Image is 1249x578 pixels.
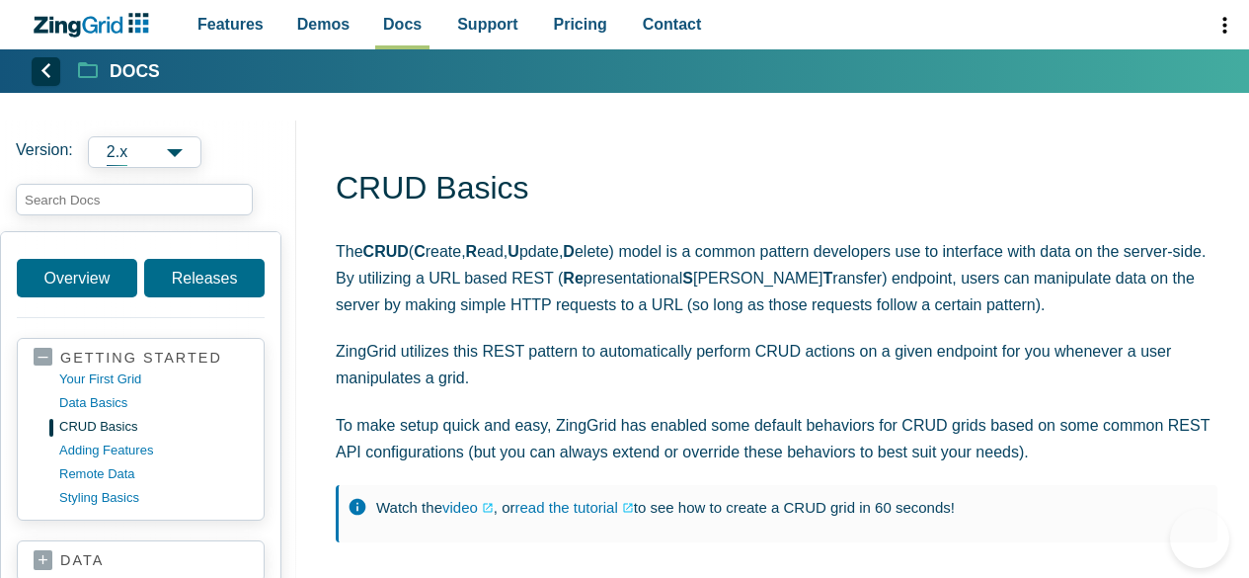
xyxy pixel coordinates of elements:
[59,415,248,439] a: CRUD basics
[297,11,350,38] span: Demos
[16,184,253,215] input: search input
[563,243,575,260] strong: D
[682,270,693,287] strong: S
[554,11,607,38] span: Pricing
[507,243,519,260] strong: U
[383,11,422,38] span: Docs
[336,168,1217,212] h1: CRUD Basics
[17,259,137,297] a: Overview
[78,59,160,83] a: Docs
[110,63,160,81] strong: Docs
[823,270,833,287] strong: T
[197,11,264,38] span: Features
[1170,509,1229,568] iframe: Help Scout Beacon - Open
[34,349,248,368] a: getting started
[515,495,634,521] a: read the tutorial
[466,243,478,260] strong: R
[16,136,280,168] label: Versions
[643,11,702,38] span: Contact
[376,495,1198,521] p: Watch the , or to see how to create a CRUD grid in 60 seconds!
[59,486,248,510] a: styling basics
[336,412,1217,465] p: To make setup quick and easy, ZingGrid has enabled some default behaviors for CRUD grids based on...
[563,270,583,287] strong: Re
[16,136,73,168] span: Version:
[336,338,1217,391] p: ZingGrid utilizes this REST pattern to automatically perform CRUD actions on a given endpoint for...
[59,462,248,486] a: remote data
[336,238,1217,319] p: The ( reate, ead, pdate, elete) model is a common pattern developers use to interface with data o...
[59,391,248,415] a: data basics
[363,243,409,260] strong: CRUD
[32,13,159,38] a: ZingChart Logo. Click to return to the homepage
[457,11,517,38] span: Support
[414,243,426,260] strong: C
[442,495,494,521] a: video
[59,439,248,462] a: adding features
[144,259,265,297] a: Releases
[59,368,248,391] a: your first grid
[34,551,248,571] a: data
